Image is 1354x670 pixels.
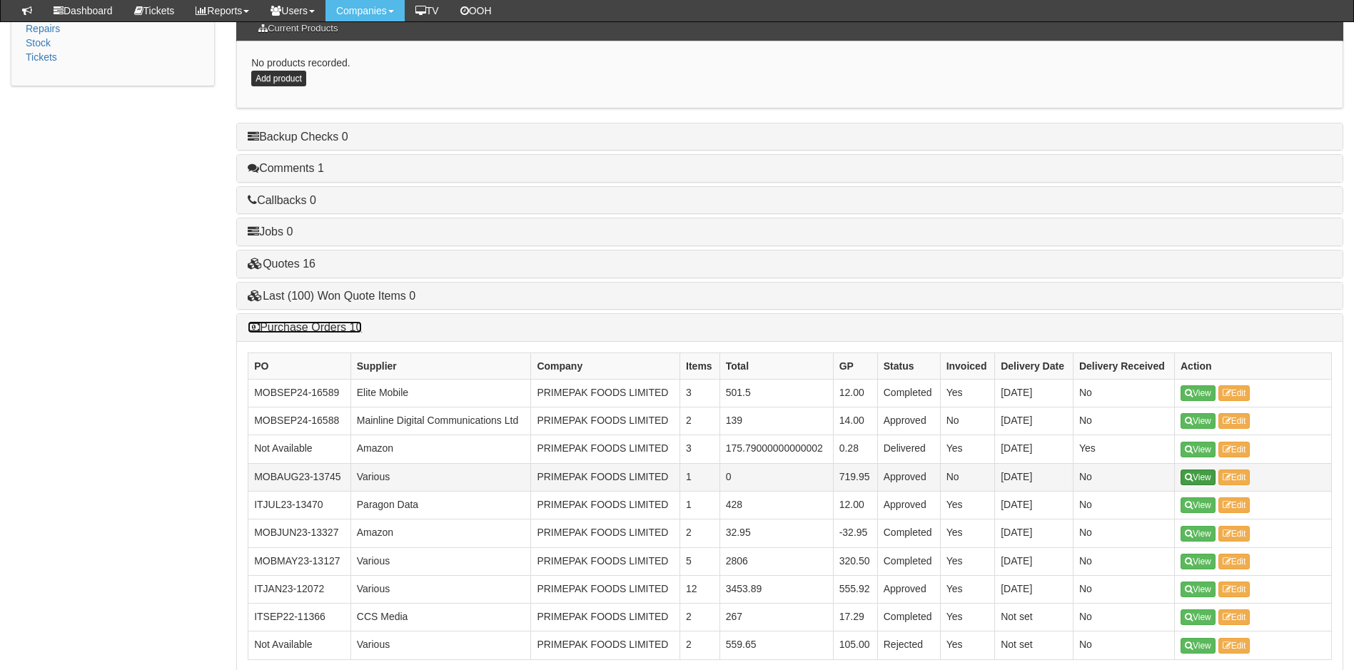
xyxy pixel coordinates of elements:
td: No [940,463,995,491]
td: 3453.89 [719,575,833,603]
td: 12.00 [833,379,877,407]
a: Edit [1218,469,1251,485]
td: 1 [680,491,720,519]
a: View [1181,526,1216,542]
td: 32.95 [719,519,833,547]
a: Edit [1218,526,1251,542]
td: No [1073,491,1174,519]
td: No [1073,575,1174,603]
td: Yes [940,575,995,603]
td: Not set [995,631,1073,659]
td: Approved [877,463,940,491]
td: PRIMEPAK FOODS LIMITED [531,379,680,407]
td: PRIMEPAK FOODS LIMITED [531,604,680,631]
a: Edit [1218,413,1251,429]
td: 3 [680,379,720,407]
td: PRIMEPAK FOODS LIMITED [531,491,680,519]
a: View [1181,609,1216,625]
td: CCS Media [350,604,531,631]
th: Delivery Received [1073,352,1174,379]
td: 555.92 [833,575,877,603]
a: View [1181,497,1216,513]
td: MOBSEP24-16588 [248,407,351,435]
a: Edit [1218,442,1251,457]
td: Yes [940,379,995,407]
th: Action [1174,352,1331,379]
td: 12 [680,575,720,603]
td: 2 [680,631,720,659]
td: 2 [680,407,720,435]
td: 1 [680,463,720,491]
a: View [1181,469,1216,485]
th: Items [680,352,720,379]
td: Paragon Data [350,491,531,519]
a: View [1181,385,1216,401]
a: View [1181,582,1216,597]
td: ITJUL23-13470 [248,491,351,519]
th: Status [877,352,940,379]
a: Quotes 16 [248,258,315,270]
a: Edit [1218,385,1251,401]
td: MOBAUG23-13745 [248,463,351,491]
td: Completed [877,379,940,407]
td: 501.5 [719,379,833,407]
div: No products recorded. [236,41,1343,108]
td: [DATE] [995,435,1073,463]
td: Yes [940,604,995,631]
td: Elite Mobile [350,379,531,407]
a: View [1181,442,1216,457]
th: GP [833,352,877,379]
td: 267 [719,604,833,631]
td: 5 [680,547,720,575]
td: Rejected [877,631,940,659]
a: Edit [1218,609,1251,625]
td: 2806 [719,547,833,575]
td: Not Available [248,631,351,659]
td: 105.00 [833,631,877,659]
td: Yes [940,631,995,659]
a: Jobs 0 [248,225,293,238]
td: [DATE] [995,491,1073,519]
a: Edit [1218,638,1251,654]
td: 14.00 [833,407,877,435]
td: 2 [680,519,720,547]
td: Mainline Digital Communications Ltd [350,407,531,435]
td: 719.95 [833,463,877,491]
td: 175.79000000000002 [719,435,833,463]
td: Amazon [350,519,531,547]
td: MOBSEP24-16589 [248,379,351,407]
td: Various [350,463,531,491]
td: 3 [680,435,720,463]
td: PRIMEPAK FOODS LIMITED [531,435,680,463]
a: Last (100) Won Quote Items 0 [248,290,415,302]
td: Various [350,575,531,603]
th: Company [531,352,680,379]
th: Total [719,352,833,379]
td: [DATE] [995,379,1073,407]
td: No [1073,463,1174,491]
td: No [1073,519,1174,547]
td: PRIMEPAK FOODS LIMITED [531,575,680,603]
a: Edit [1218,554,1251,569]
td: Various [350,631,531,659]
td: PRIMEPAK FOODS LIMITED [531,463,680,491]
a: View [1181,638,1216,654]
td: Approved [877,407,940,435]
td: 0.28 [833,435,877,463]
td: 559.65 [719,631,833,659]
a: Callbacks 0 [248,194,316,206]
td: [DATE] [995,463,1073,491]
td: PRIMEPAK FOODS LIMITED [531,519,680,547]
h3: Current Products [251,16,345,41]
td: MOBMAY23-13127 [248,547,351,575]
td: Yes [940,435,995,463]
td: Not Available [248,435,351,463]
td: -32.95 [833,519,877,547]
td: 12.00 [833,491,877,519]
td: No [1073,379,1174,407]
td: [DATE] [995,519,1073,547]
td: Various [350,547,531,575]
td: Amazon [350,435,531,463]
td: [DATE] [995,407,1073,435]
a: Edit [1218,497,1251,513]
